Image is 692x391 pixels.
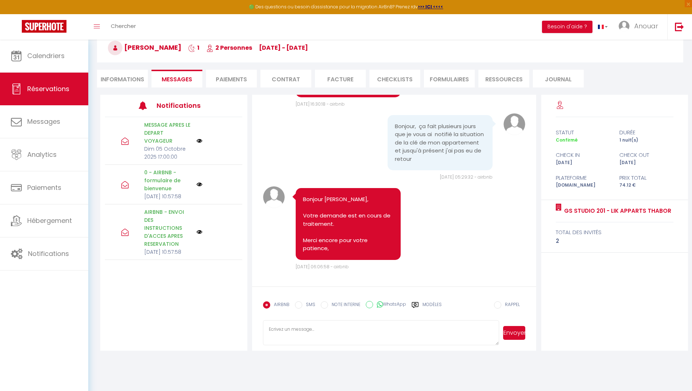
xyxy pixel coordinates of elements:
span: Chercher [111,22,136,30]
li: Ressources [478,70,529,87]
div: durée [615,128,678,137]
span: Paiements [27,183,61,192]
label: WhatsApp [373,301,406,309]
div: check in [551,151,615,159]
div: check out [615,151,678,159]
label: NOTE INTERNE [328,301,360,309]
span: Anouar [634,21,658,30]
span: [DATE] - [DATE] [259,44,308,52]
label: AIRBNB [270,301,290,309]
button: Envoyer [503,326,525,340]
img: ... [619,21,630,32]
h3: Notifications [157,97,214,114]
span: Confirmé [556,137,578,143]
li: Informations [97,70,148,87]
pre: Bonjour, ça fait plusieurs jours que je vous ai notifié la situation de la clé de mon appartement... [395,122,485,163]
p: 0 - AIRBNB - formulaire de bienvenue [144,168,192,192]
span: Notifications [28,249,69,258]
span: 1 [188,44,199,52]
span: Messages [27,117,60,126]
a: Chercher [105,14,141,40]
span: Réservations [27,84,69,93]
label: RAPPEL [501,301,520,309]
img: NO IMAGE [197,138,202,144]
img: logout [675,22,684,31]
li: CHECKLISTS [369,70,420,87]
li: Contrat [260,70,311,87]
div: statut [551,128,615,137]
span: Calendriers [27,51,65,60]
span: 2 Personnes [206,44,252,52]
li: Journal [533,70,584,87]
a: GS Studio 201 - LIK APPARTS Thabor [562,207,671,215]
div: [DATE] [551,159,615,166]
label: Modèles [422,301,442,314]
label: SMS [302,301,315,309]
div: 74.12 € [615,182,678,189]
div: 2 [556,237,673,245]
img: avatar.png [263,186,285,208]
div: [DOMAIN_NAME] [551,182,615,189]
li: Paiements [206,70,257,87]
pre: Bonjour [PERSON_NAME], Votre demande est en cours de traitement. Merci encore pour votre patience, [303,195,393,253]
img: NO IMAGE [197,229,202,235]
button: Besoin d'aide ? [542,21,592,33]
a: >>> ICI <<<< [418,4,443,10]
li: Facture [315,70,366,87]
img: avatar.png [503,113,525,135]
span: [DATE] 16:30:18 - airbnb [296,101,345,107]
span: Messages [162,75,192,84]
span: Analytics [27,150,57,159]
p: [DATE] 10:57:58 [144,248,192,256]
span: [PERSON_NAME] [108,43,181,52]
p: AIRBNB - ENVOI DES INSTRUCTIONS D'ACCES APRES RESERVATION [144,208,192,248]
p: Dim 05 Octobre 2025 17:00:00 [144,145,192,161]
li: FORMULAIRES [424,70,475,87]
span: [DATE] 06:06:58 - airbnb [296,264,349,270]
p: MESSAGE APRES LE DEPART VOYAGEUR [144,121,192,145]
div: total des invités [556,228,673,237]
p: [DATE] 10:57:58 [144,192,192,200]
img: Super Booking [22,20,66,33]
a: ... Anouar [613,14,667,40]
div: Prix total [615,174,678,182]
span: [DATE] 05:29:32 - airbnb [440,174,493,180]
div: 1 nuit(s) [615,137,678,144]
div: [DATE] [615,159,678,166]
span: Hébergement [27,216,72,225]
img: NO IMAGE [197,182,202,187]
div: Plateforme [551,174,615,182]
